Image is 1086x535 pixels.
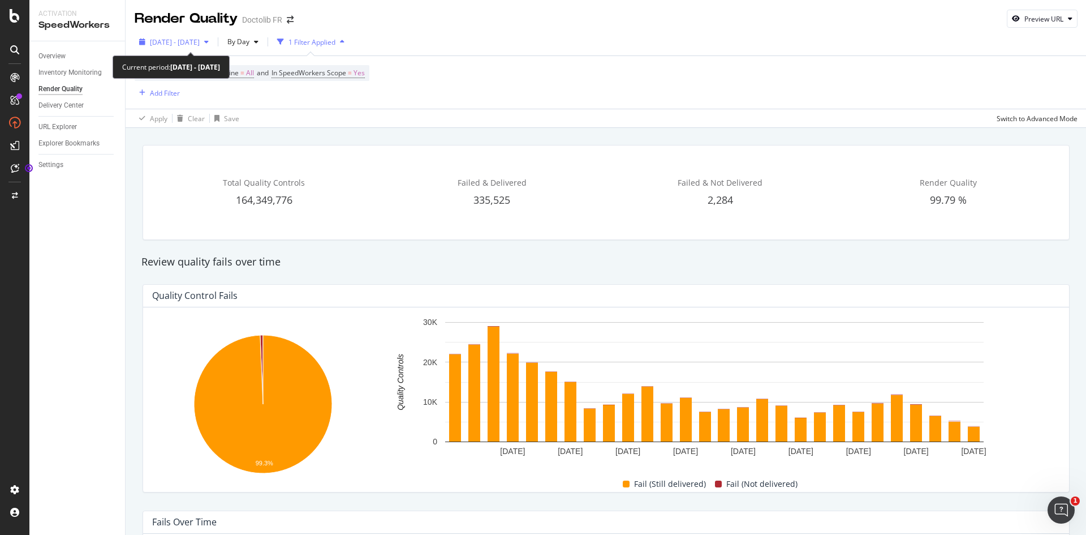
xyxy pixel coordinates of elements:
[673,447,698,456] text: [DATE]
[150,88,180,98] div: Add Filter
[992,109,1078,127] button: Switch to Advanced Mode
[38,121,117,133] a: URL Explorer
[458,177,527,188] span: Failed & Delivered
[1024,14,1063,24] div: Preview URL
[930,193,967,207] span: 99.79 %
[396,354,405,410] text: Quality Controls
[236,193,292,207] span: 164,349,776
[558,447,583,456] text: [DATE]
[38,9,116,19] div: Activation
[38,121,77,133] div: URL Explorer
[708,193,733,207] span: 2,284
[246,65,254,81] span: All
[423,397,438,406] text: 10K
[920,177,977,188] span: Render Quality
[615,447,640,456] text: [DATE]
[38,50,117,62] a: Overview
[223,177,305,188] span: Total Quality Controls
[38,83,83,95] div: Render Quality
[135,109,167,127] button: Apply
[150,37,200,47] span: [DATE] - [DATE]
[223,33,263,51] button: By Day
[473,193,510,207] span: 335,525
[38,100,84,112] div: Delivery Center
[38,67,102,79] div: Inventory Monitoring
[242,14,282,25] div: Doctolib FR
[24,163,34,173] div: Tooltip anchor
[224,114,239,123] div: Save
[500,447,525,456] text: [DATE]
[378,316,1051,466] svg: A chart.
[731,447,756,456] text: [DATE]
[1071,497,1080,506] span: 1
[1048,497,1075,524] iframe: Intercom live chat
[38,50,66,62] div: Overview
[678,177,762,188] span: Failed & Not Delivered
[788,447,813,456] text: [DATE]
[1007,10,1078,28] button: Preview URL
[188,114,205,123] div: Clear
[240,68,244,78] span: =
[38,159,63,171] div: Settings
[904,447,929,456] text: [DATE]
[433,437,437,446] text: 0
[135,9,238,28] div: Render Quality
[961,447,986,456] text: [DATE]
[135,33,213,51] button: [DATE] - [DATE]
[726,477,798,491] span: Fail (Not delivered)
[152,516,217,528] div: Fails Over Time
[173,109,205,127] button: Clear
[997,114,1078,123] div: Switch to Advanced Mode
[846,447,871,456] text: [DATE]
[38,83,117,95] a: Render Quality
[152,290,238,301] div: Quality Control Fails
[257,68,269,78] span: and
[38,19,116,32] div: SpeedWorkers
[152,329,373,483] svg: A chart.
[38,100,117,112] a: Delivery Center
[38,138,117,149] a: Explorer Bookmarks
[38,67,117,79] a: Inventory Monitoring
[287,16,294,24] div: arrow-right-arrow-left
[170,62,220,72] b: [DATE] - [DATE]
[135,86,180,100] button: Add Filter
[150,114,167,123] div: Apply
[634,477,706,491] span: Fail (Still delivered)
[256,460,273,466] text: 99.3%
[136,255,1076,269] div: Review quality fails over time
[210,109,239,127] button: Save
[223,37,249,46] span: By Day
[288,37,335,47] div: 1 Filter Applied
[271,68,346,78] span: In SpeedWorkers Scope
[423,318,438,327] text: 30K
[348,68,352,78] span: =
[38,159,117,171] a: Settings
[423,358,438,367] text: 20K
[38,138,100,149] div: Explorer Bookmarks
[273,33,349,51] button: 1 Filter Applied
[354,65,365,81] span: Yes
[122,61,220,74] div: Current period:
